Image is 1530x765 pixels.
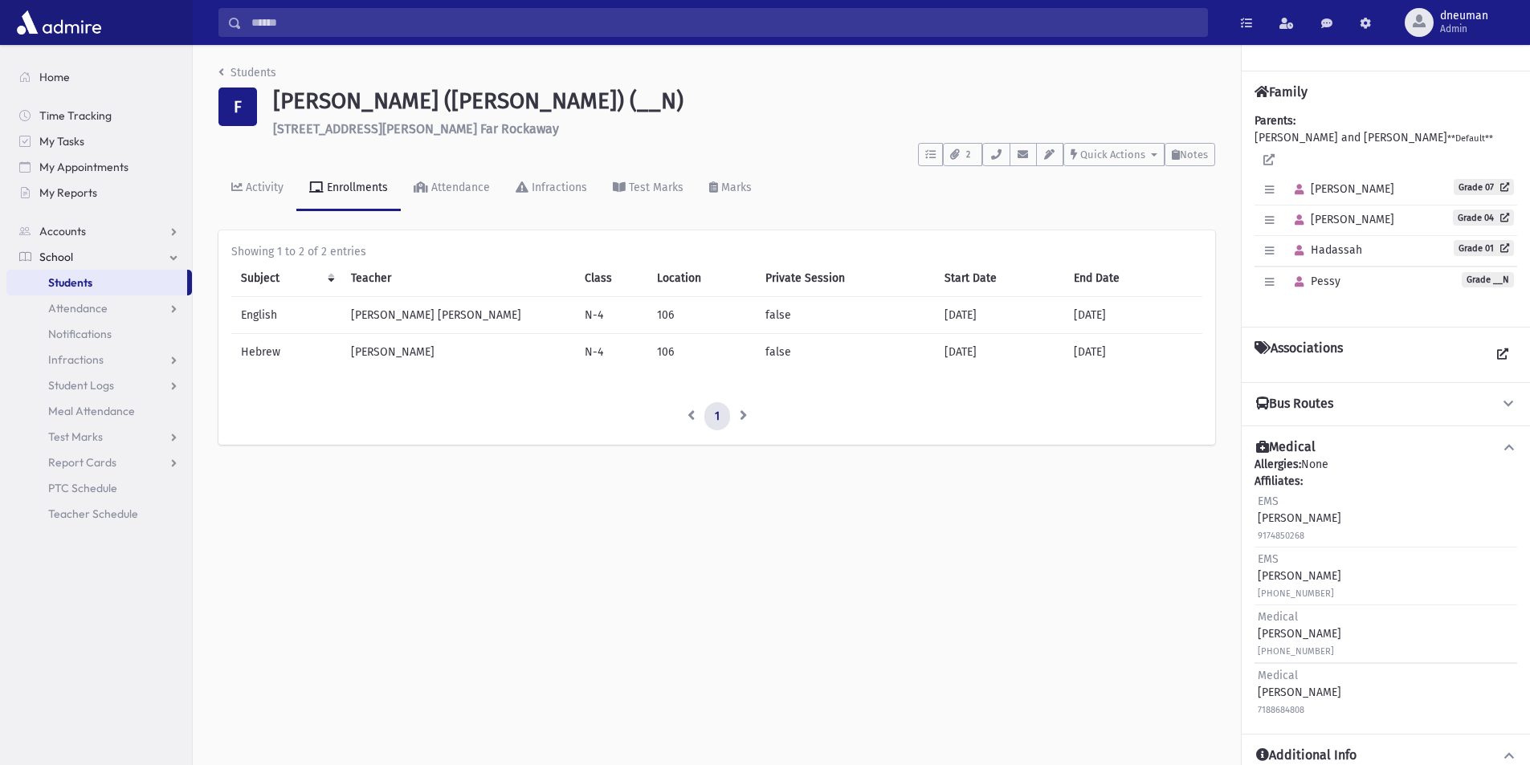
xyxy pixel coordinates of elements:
span: EMS [1258,494,1279,508]
a: Grade 07 [1454,179,1514,195]
span: 2 [961,148,975,162]
a: Report Cards [6,450,192,475]
span: My Reports [39,185,97,200]
b: Affiliates: [1255,474,1303,488]
td: N-4 [575,296,647,333]
button: Notes [1165,143,1215,166]
span: PTC Schedule [48,481,117,495]
a: Activity [218,166,296,211]
a: Marks [696,166,765,211]
span: Pessy [1287,275,1340,288]
div: Infractions [528,181,587,194]
a: Teacher Schedule [6,501,192,527]
span: Notes [1180,149,1208,161]
span: Hadassah [1287,243,1362,257]
div: [PERSON_NAME] [1258,551,1341,601]
h4: Family [1255,84,1308,100]
a: Attendance [401,166,503,211]
a: Meal Attendance [6,398,192,424]
input: Search [242,8,1207,37]
div: [PERSON_NAME] [1258,667,1341,718]
th: End Date [1064,260,1202,297]
span: [PERSON_NAME] [1287,213,1394,226]
div: [PERSON_NAME] [1258,608,1341,659]
small: [PHONE_NUMBER] [1258,646,1334,657]
div: [PERSON_NAME] [1258,493,1341,543]
button: Additional Info [1255,747,1517,764]
a: My Tasks [6,128,192,154]
div: Showing 1 to 2 of 2 entries [231,243,1202,260]
td: [DATE] [1064,333,1202,370]
td: [DATE] [1064,296,1202,333]
div: Test Marks [626,181,683,194]
a: Grade 01 [1454,240,1514,256]
a: View all Associations [1488,340,1517,369]
nav: breadcrumb [218,64,276,87]
div: Marks [718,181,752,194]
span: Report Cards [48,455,116,470]
button: Quick Actions [1063,143,1165,166]
div: None [1255,456,1517,721]
h1: [PERSON_NAME] ([PERSON_NAME]) (__N) [273,87,1215,115]
span: Time Tracking [39,108,112,123]
h4: Bus Routes [1256,396,1333,413]
th: Class [575,260,647,297]
a: Accounts [6,218,192,244]
a: Home [6,64,192,90]
a: Notifications [6,321,192,347]
td: [PERSON_NAME] [PERSON_NAME] [341,296,576,333]
td: Hebrew [231,333,341,370]
button: Bus Routes [1255,396,1517,413]
td: English [231,296,341,333]
span: Medical [1258,669,1298,682]
small: 9174850268 [1258,531,1304,541]
div: F [218,87,257,126]
small: 7188684808 [1258,705,1304,715]
a: PTC Schedule [6,475,192,501]
span: Meal Attendance [48,404,135,418]
span: Home [39,70,70,84]
a: My Appointments [6,154,192,180]
span: School [39,250,73,264]
a: School [6,244,192,270]
span: Attendance [48,301,108,315]
a: Enrollments [296,166,401,211]
h4: Associations [1255,340,1343,369]
td: 106 [647,333,756,370]
a: Student Logs [6,372,192,398]
span: My Tasks [39,134,84,149]
button: 2 [943,143,982,166]
th: Location [647,260,756,297]
th: Subject [231,260,341,297]
th: Start Date [935,260,1064,297]
small: [PHONE_NUMBER] [1258,588,1334,599]
span: dneuman [1440,10,1488,22]
button: Medical [1255,439,1517,456]
span: [PERSON_NAME] [1287,182,1394,196]
h6: [STREET_ADDRESS][PERSON_NAME] Far Rockaway [273,121,1215,136]
span: Medical [1258,610,1298,624]
td: [DATE] [935,296,1064,333]
span: Test Marks [48,429,103,444]
td: false [756,296,934,333]
td: [DATE] [935,333,1064,370]
th: Teacher [341,260,576,297]
a: Students [6,270,187,295]
a: Attendance [6,295,192,321]
div: Attendance [428,181,490,194]
b: Allergies: [1255,458,1301,471]
a: 1 [704,402,730,431]
td: false [756,333,934,370]
img: AdmirePro [13,6,105,39]
div: [PERSON_NAME] and [PERSON_NAME] [1255,112,1517,314]
span: Admin [1440,22,1488,35]
td: N-4 [575,333,647,370]
span: EMS [1258,552,1279,566]
b: Parents: [1255,114,1295,128]
th: Private Session [756,260,934,297]
span: Notifications [48,327,112,341]
td: 106 [647,296,756,333]
a: Students [218,66,276,79]
a: Grade 04 [1453,210,1514,226]
div: Activity [243,181,284,194]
